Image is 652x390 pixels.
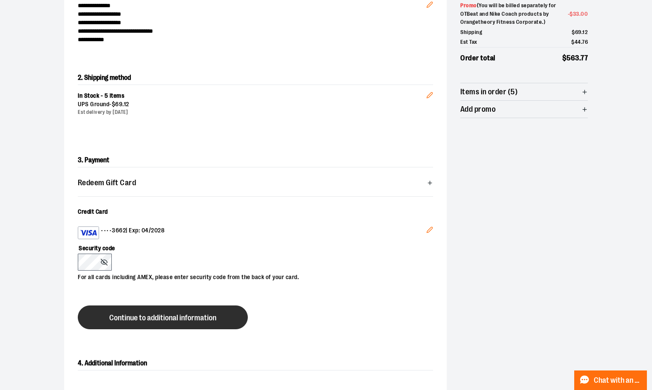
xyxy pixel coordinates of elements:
button: Add promo [460,101,588,118]
button: Items in order (5) [460,83,588,100]
span: $ [570,11,573,17]
span: 77 [581,54,588,62]
span: 69 [115,101,122,107]
span: Continue to additional information [109,314,216,322]
span: $ [562,54,567,62]
div: Est delivery by [DATE] [78,109,426,116]
span: 12 [124,101,129,107]
span: Promo [460,2,477,8]
span: Est Tax [460,38,477,46]
span: . [579,11,581,17]
span: . [581,39,582,45]
span: . [122,101,124,107]
button: Edit [420,220,440,243]
span: Shipping [460,28,482,37]
img: Visa card example showing the 16-digit card number on the front of the card [80,228,97,238]
div: •••• 3662 | Exp: 04/2028 [78,226,426,239]
span: $ [112,101,116,107]
label: Security code [78,239,425,254]
span: $ [571,39,575,45]
span: . [581,29,583,35]
span: 44 [575,39,581,45]
span: $ [572,29,575,35]
button: Edit [420,78,440,108]
span: ( You will be billed separately for OTBeat and Nike Coach products by Orangetheory Fitness Corpor... [460,2,556,25]
span: 00 [581,11,588,17]
span: 33 [573,11,579,17]
h2: 2. Shipping method [78,71,433,85]
span: Credit Card [78,208,108,215]
button: Redeem Gift Card [78,174,433,191]
div: UPS Ground - [78,100,426,109]
span: 76 [582,39,588,45]
span: - [568,10,588,18]
span: Chat with an Expert [594,376,642,384]
h2: 3. Payment [78,153,433,167]
p: For all cards including AMEX, please enter security code from the back of your card. [78,271,425,282]
span: 69 [575,29,581,35]
span: . [579,54,581,62]
button: Continue to additional information [78,305,248,329]
span: Order total [460,53,496,64]
span: Add promo [460,105,496,113]
span: 563 [567,54,579,62]
h2: 4. Additional Information [78,356,433,370]
div: In Stock - 5 items [78,92,426,100]
button: Chat with an Expert [574,370,647,390]
span: Items in order (5) [460,88,518,96]
span: 12 [582,29,588,35]
span: Redeem Gift Card [78,179,136,187]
